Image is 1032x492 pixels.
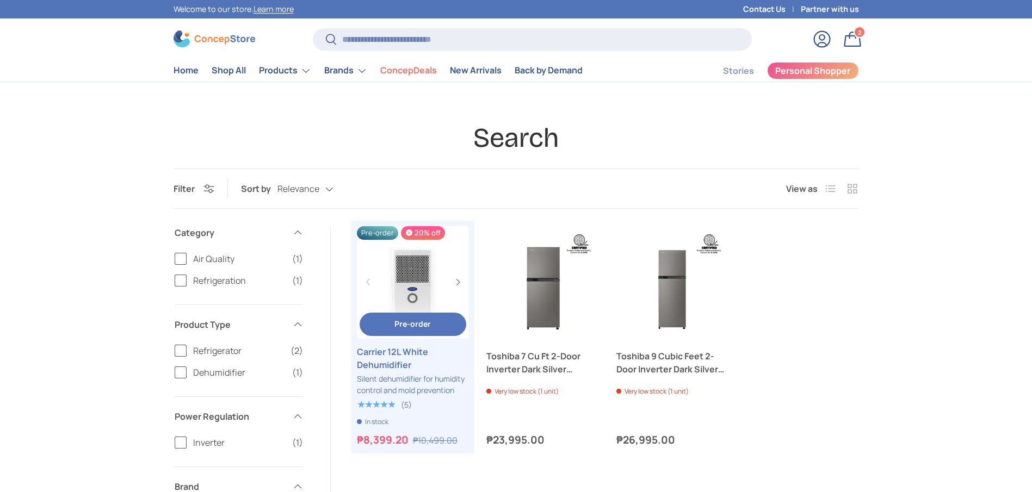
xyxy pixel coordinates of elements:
[193,344,284,357] span: Refrigerator
[767,62,859,79] a: Personal Shopper
[486,226,599,339] a: Toshiba 7 Cu Ft 2-Door Inverter Dark Silver Refrigerator
[193,366,286,379] span: Dehumidifier
[291,344,303,357] span: (2)
[277,179,355,198] button: Relevance
[292,252,303,265] span: (1)
[174,183,214,195] button: Filter
[394,319,431,329] span: Pre-order
[193,252,286,265] span: Air Quality
[193,274,286,287] span: Refrigeration
[193,436,286,449] span: Inverter
[174,30,255,47] img: ConcepStore
[175,213,303,252] summary: Category
[292,436,303,449] span: (1)
[174,60,583,82] nav: Primary
[357,226,398,240] span: Pre-order
[616,226,729,339] a: Toshiba 9 Cubic Feet 2-Door Inverter Dark Silver Refrigerator
[515,60,583,81] a: Back by Demand
[174,183,195,195] span: Filter
[252,60,318,82] summary: Products
[254,4,294,14] a: Learn more
[174,121,859,155] h1: Search
[292,274,303,287] span: (1)
[318,60,374,82] summary: Brands
[360,313,467,336] button: Pre-order
[175,305,303,344] summary: Product Type
[401,226,445,240] span: 20% off
[697,60,859,82] nav: Secondary
[775,66,850,75] span: Personal Shopper
[801,3,859,15] a: Partner with us
[292,366,303,379] span: (1)
[786,182,818,195] span: View as
[743,3,801,15] a: Contact Us
[450,60,502,81] a: New Arrivals
[241,182,277,195] label: Sort by
[174,3,294,15] p: Welcome to our store.
[175,226,286,239] span: Category
[616,350,729,376] a: Toshiba 9 Cubic Feet 2-Door Inverter Dark Silver Refrigerator
[380,60,437,81] a: ConcepDeals
[277,184,319,194] span: Relevance
[212,60,246,81] a: Shop All
[175,397,303,436] summary: Power Regulation
[723,60,754,82] a: Stories
[357,226,469,339] a: Carrier 12L White Dehumidifier
[357,345,469,371] a: Carrier 12L White Dehumidifier
[174,60,199,81] a: Home
[486,350,599,376] a: Toshiba 7 Cu Ft 2-Door Inverter Dark Silver Refrigerator
[857,28,861,36] span: 2
[175,318,286,331] span: Product Type
[175,410,286,423] span: Power Regulation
